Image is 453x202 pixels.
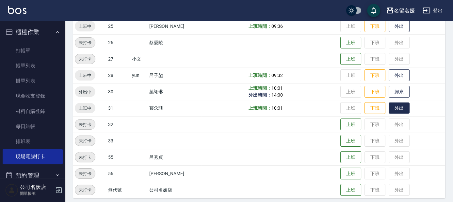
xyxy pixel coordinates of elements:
[249,73,271,78] b: 上班時間：
[3,134,63,149] a: 排班表
[106,34,130,51] td: 26
[75,56,95,63] span: 未打卡
[389,102,410,114] button: 外出
[3,88,63,103] a: 現金收支登錄
[340,168,361,180] button: 上班
[3,58,63,73] a: 帳單列表
[75,72,95,79] span: 上班中
[106,67,130,83] td: 28
[106,51,130,67] td: 27
[271,24,283,29] span: 09:36
[106,100,130,116] td: 31
[340,53,361,65] button: 上班
[75,39,95,46] span: 未打卡
[3,24,63,41] button: 櫃檯作業
[3,167,63,184] button: 預約管理
[364,102,385,114] button: 下班
[249,24,271,29] b: 上班時間：
[148,182,201,198] td: 公司名媛店
[148,18,201,34] td: [PERSON_NAME]
[148,83,201,100] td: 葉翊琳
[340,119,361,131] button: 上班
[20,191,53,196] p: 開單帳號
[389,69,410,82] button: 外出
[340,37,361,49] button: 上班
[364,86,385,98] button: 下班
[394,7,415,15] div: 名留名媛
[106,133,130,149] td: 33
[148,34,201,51] td: 蔡愛陵
[106,83,130,100] td: 30
[383,4,417,17] button: 名留名媛
[340,184,361,196] button: 上班
[75,187,95,193] span: 未打卡
[271,105,283,111] span: 10:01
[75,121,95,128] span: 未打卡
[364,20,385,32] button: 下班
[367,4,380,17] button: save
[389,86,410,98] button: 歸來
[364,69,385,82] button: 下班
[75,154,95,161] span: 未打卡
[271,92,283,98] span: 14:00
[75,88,95,95] span: 外出中
[271,85,283,91] span: 10:01
[420,5,445,17] button: 登出
[249,92,271,98] b: 外出時間：
[130,67,148,83] td: yun
[106,182,130,198] td: 無代號
[20,184,53,191] h5: 公司名媛店
[3,73,63,88] a: 掛單列表
[148,165,201,182] td: [PERSON_NAME]
[148,149,201,165] td: 呂秀貞
[389,20,410,32] button: 外出
[75,23,95,30] span: 上班中
[3,119,63,134] a: 每日結帳
[106,116,130,133] td: 32
[75,105,95,112] span: 上班中
[249,105,271,111] b: 上班時間：
[148,67,201,83] td: 呂子鋆
[249,85,271,91] b: 上班時間：
[75,170,95,177] span: 未打卡
[271,73,283,78] span: 09:32
[106,149,130,165] td: 55
[3,149,63,164] a: 現場電腦打卡
[3,43,63,58] a: 打帳單
[106,165,130,182] td: 56
[8,6,26,14] img: Logo
[130,51,148,67] td: 小文
[106,18,130,34] td: 25
[340,135,361,147] button: 上班
[75,138,95,144] span: 未打卡
[3,104,63,119] a: 材料自購登錄
[148,100,201,116] td: 蔡念珊
[340,151,361,163] button: 上班
[5,184,18,197] img: Person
